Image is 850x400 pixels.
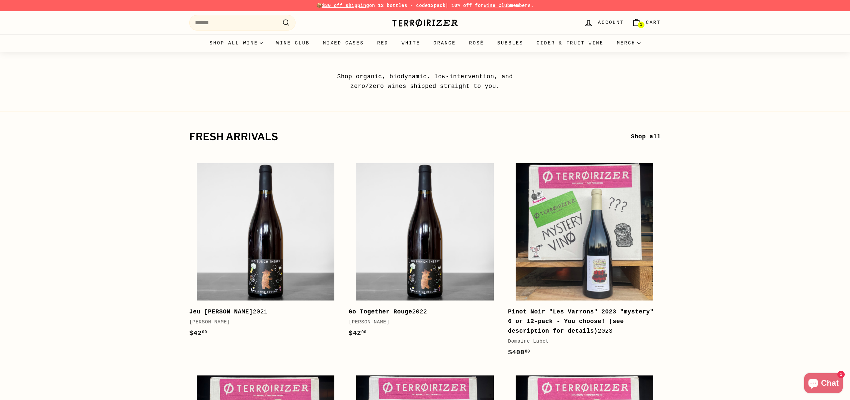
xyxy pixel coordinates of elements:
span: $30 off shipping [322,3,369,8]
a: Bubbles [491,34,530,52]
sup: 00 [361,330,366,335]
summary: Merch [610,34,647,52]
sup: 00 [202,330,207,335]
a: Mixed Cases [316,34,371,52]
a: Wine Club [270,34,316,52]
span: Cart [646,19,661,26]
a: Wine Club [484,3,510,8]
h2: fresh arrivals [189,131,631,143]
a: Red [371,34,395,52]
a: Cider & Fruit Wine [530,34,610,52]
a: Rosé [463,34,491,52]
span: $400 [508,349,530,356]
a: Account [580,13,628,33]
a: White [395,34,427,52]
strong: 12pack [428,3,446,8]
div: [PERSON_NAME] [349,318,495,326]
b: Jeu [PERSON_NAME] [189,308,253,315]
summary: Shop all wine [203,34,270,52]
div: 2022 [349,307,495,317]
a: Go Together Rouge2022[PERSON_NAME] [349,156,501,345]
b: Pinot Noir "Les Varrons" 2023 "mystery" 6 or 12-pack - You choose! (see description for details) [508,308,654,334]
div: Domaine Labet [508,338,654,346]
inbox-online-store-chat: Shopify online store chat [802,373,845,395]
p: 📦 on 12 bottles - code | 10% off for members. [189,2,661,9]
sup: 00 [525,349,530,354]
div: Primary [176,34,674,52]
span: $42 [189,329,207,337]
span: Account [598,19,624,26]
a: Jeu [PERSON_NAME]2021[PERSON_NAME] [189,156,342,345]
div: 2023 [508,307,654,336]
a: Cart [628,13,665,33]
a: Shop all [631,132,661,142]
p: Shop organic, biodynamic, low-intervention, and zero/zero wines shipped straight to you. [322,72,528,91]
a: Orange [427,34,463,52]
span: 1 [640,23,642,27]
a: Pinot Noir "Les Varrons" 2023 "mystery" 6 or 12-pack - You choose! (see description for details)2... [508,156,661,364]
span: $42 [349,329,367,337]
div: [PERSON_NAME] [189,318,335,326]
div: 2021 [189,307,335,317]
b: Go Together Rouge [349,308,412,315]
